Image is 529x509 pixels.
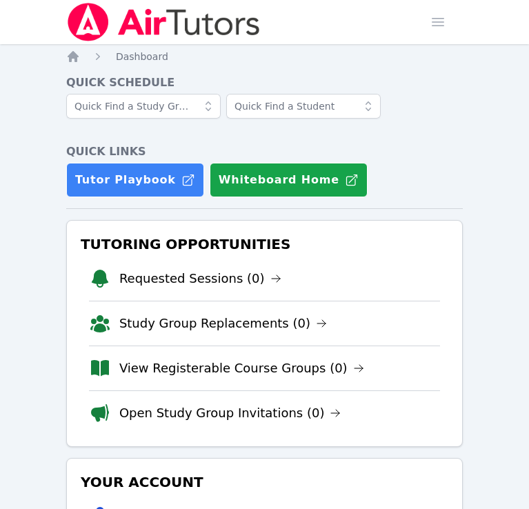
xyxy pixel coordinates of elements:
[119,269,281,288] a: Requested Sessions (0)
[66,74,463,91] h4: Quick Schedule
[78,470,451,495] h3: Your Account
[210,163,368,197] button: Whiteboard Home
[66,50,463,63] nav: Breadcrumb
[226,94,381,119] input: Quick Find a Student
[66,163,204,197] a: Tutor Playbook
[119,359,364,378] a: View Registerable Course Groups (0)
[116,50,168,63] a: Dashboard
[119,314,327,333] a: Study Group Replacements (0)
[66,143,463,160] h4: Quick Links
[119,403,341,423] a: Open Study Group Invitations (0)
[116,51,168,62] span: Dashboard
[66,3,261,41] img: Air Tutors
[66,94,221,119] input: Quick Find a Study Group
[78,232,451,257] h3: Tutoring Opportunities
